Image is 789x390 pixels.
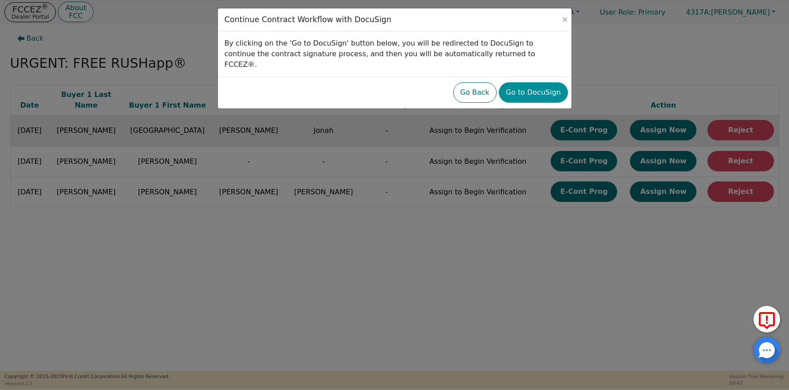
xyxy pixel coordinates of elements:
p: By clicking on the 'Go to DocuSign' button below, you will be redirected to DocuSign to continue ... [225,38,565,70]
button: Close [560,15,569,24]
button: Go to DocuSign [499,82,568,103]
button: Report Error to FCC [754,306,780,332]
button: Go Back [453,82,497,103]
h3: Continue Contract Workflow with DocuSign [225,15,392,24]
